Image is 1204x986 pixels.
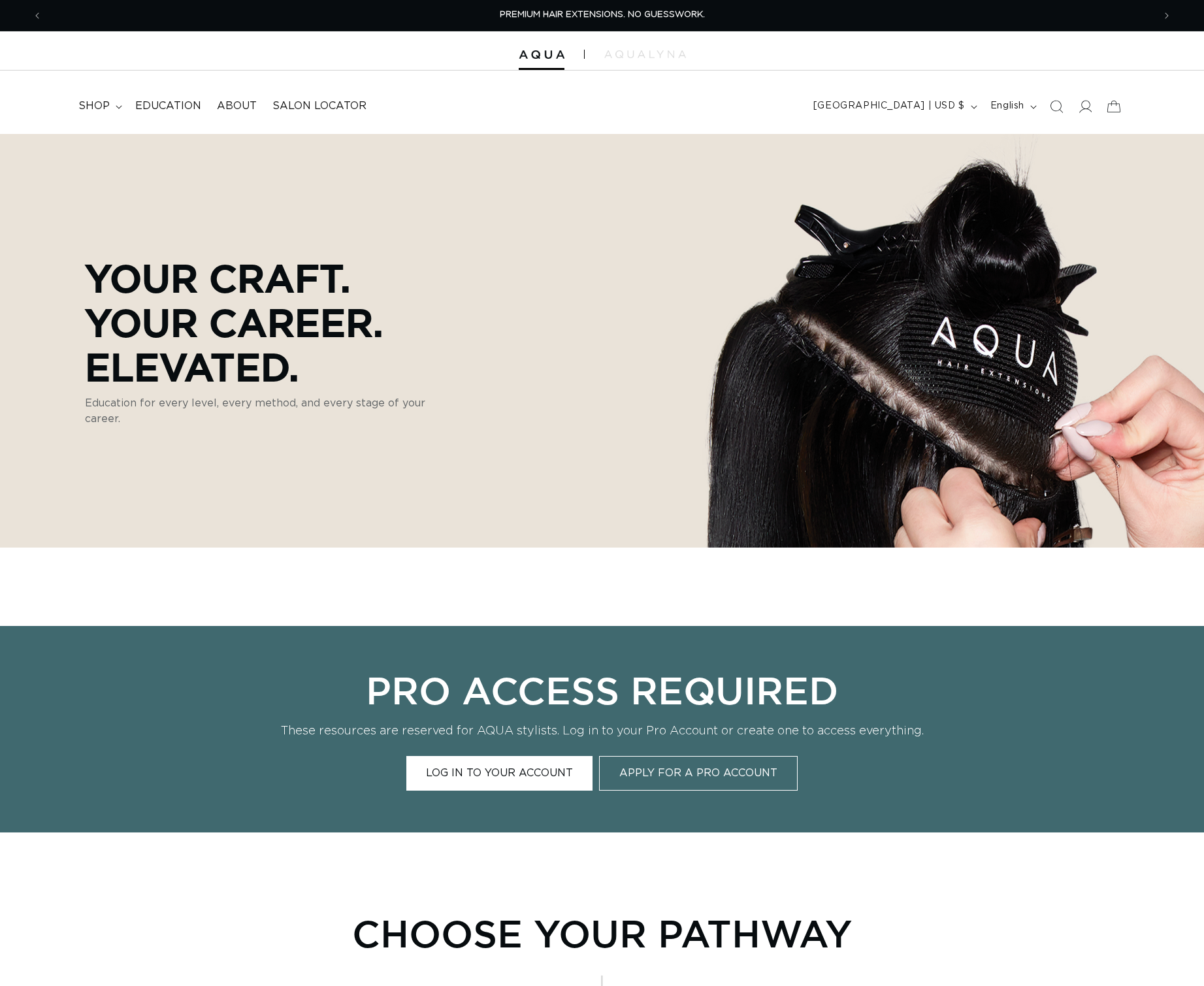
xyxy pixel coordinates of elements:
span: PREMIUM HAIR EXTENSIONS. NO GUESSWORK. [500,10,705,19]
a: Salon Locator [265,91,374,121]
span: About [217,99,257,113]
a: Education [127,91,209,121]
button: English [983,94,1042,119]
button: [GEOGRAPHIC_DATA] | USD $ [805,94,983,119]
summary: shop [71,91,127,121]
p: Choose Your Pathway [352,911,853,955]
summary: Search [1042,92,1071,121]
span: English [990,99,1024,113]
span: Salon Locator [272,99,366,113]
span: [GEOGRAPHIC_DATA] | USD $ [813,99,965,113]
p: Education for every level, every method, and every stage of your career. [85,395,457,427]
button: Next announcement [1152,3,1181,28]
img: aqualyna.com [604,50,686,58]
img: Aqua Hair Extensions [519,50,564,59]
span: Education [135,99,201,113]
button: Previous announcement [23,3,52,28]
span: shop [78,99,110,113]
a: About [209,91,265,121]
p: These resources are reserved for AQUA stylists. Log in to your Pro Account or create one to acces... [280,723,925,740]
p: Your Craft. Your Career. Elevated. [85,255,457,389]
p: Pro Access Required [280,668,925,712]
a: Log In to Your Account [406,756,593,791]
a: Apply for a Pro Account [599,756,798,791]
